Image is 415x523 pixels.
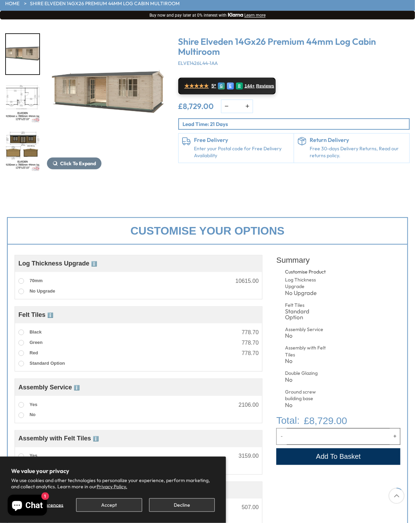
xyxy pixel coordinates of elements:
span: No [30,412,35,417]
span: ℹ️ [91,261,97,267]
p: Lead Time: 21 Days [183,120,409,128]
span: ℹ️ [47,312,53,318]
button: Increase quantity [390,428,400,445]
img: Shire Elveden 14Gx26 Premium Log Cabin Multiroom - Best Shed [47,33,168,154]
a: Privacy Policy. [97,483,127,490]
div: 3 / 10 [5,130,40,172]
img: Elveden4190x789014x2644mmMFTPLAN_40677167-342d-438a-b30c-ffbc9aefab87_200x200.jpg [6,83,39,123]
div: 507.00 [242,505,259,511]
span: No Upgrade [30,288,55,294]
div: Customise Product [285,269,351,276]
div: 778.70 [242,340,259,346]
span: Log Thickness Upgrade [18,260,97,267]
button: Accept [76,498,142,512]
span: £8,729.00 [304,414,347,428]
inbox-online-store-chat: Shopify online store chat [6,495,49,517]
div: Log Thickness Upgrade [285,277,327,290]
span: ℹ️ [74,385,80,390]
span: Standard Option [30,361,65,366]
div: Standard Option [285,309,327,320]
img: Elveden4190x789014x2644mmMFTLINE_05ef15f3-8f2d-43f2-bb02-09e9d57abccb_200x200.jpg [6,131,39,171]
span: ★★★★★ [185,83,209,89]
div: 2 / 10 [5,82,40,124]
div: 1 / 10 [47,33,168,172]
div: Double Glazing [285,370,327,377]
h6: Free Delivery [194,137,291,143]
span: Yes [30,402,37,407]
a: Enter your Postal code for Free Delivery Availability [194,145,291,159]
span: Yes [30,453,37,458]
span: Click To Expand [60,160,96,167]
p: Free 30-days Delivery Returns, Read our returns policy. [310,145,406,159]
span: Red [30,350,38,355]
h6: Return Delivery [310,137,406,143]
div: No [285,402,327,408]
div: 2106.00 [238,402,259,408]
span: Black [30,329,42,335]
span: 70mm [30,278,43,283]
div: 10615.00 [236,278,259,284]
div: 778.70 [242,330,259,335]
span: ℹ️ [93,436,99,442]
h3: Shire Elveden 14Gx26 Premium 44mm Log Cabin Multiroom [178,37,410,57]
button: Decrease quantity [276,428,287,445]
span: Felt Tiles [18,311,53,318]
div: No [285,377,327,383]
div: Felt Tiles [285,302,327,309]
div: No Upgrade [285,290,327,296]
div: 778.70 [242,351,259,356]
button: Decline [149,498,215,512]
div: No [285,358,327,364]
img: Elveden_4190x7890_white_open_0100_53fdd14a-01da-474c-ae94-e4b3860414c8_200x200.jpg [6,34,39,74]
a: ★★★★★ 5* G E R 144+ Reviews [178,78,276,94]
div: Assembly Service [285,326,327,333]
a: Shire Elveden 14Gx26 Premium 44mm Log Cabin Multiroom [30,0,180,7]
span: Assembly with Felt Tiles [18,435,99,442]
div: E [227,83,234,90]
span: Assembly Service [18,384,80,391]
p: We use cookies and other technologies to personalize your experience, perform marketing, and coll... [11,477,215,490]
input: Quantity [287,428,390,445]
span: Reviews [256,83,274,89]
div: Summary [276,252,400,269]
span: ELVE1426L44-1AA [178,60,218,66]
button: Click To Expand [47,158,101,169]
ins: £8,729.00 [178,102,214,110]
div: 1 / 10 [5,33,40,75]
a: HOME [5,0,19,7]
div: R [236,83,243,90]
span: 144+ [245,83,255,89]
h2: We value your privacy [11,468,215,474]
div: No [285,333,327,339]
div: Assembly with Felt Tiles [285,345,327,358]
span: Green [30,340,43,345]
div: 3159.00 [238,454,259,459]
div: Customise your options [7,217,408,245]
div: G [218,83,225,90]
div: Ground screw building base [285,389,327,402]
